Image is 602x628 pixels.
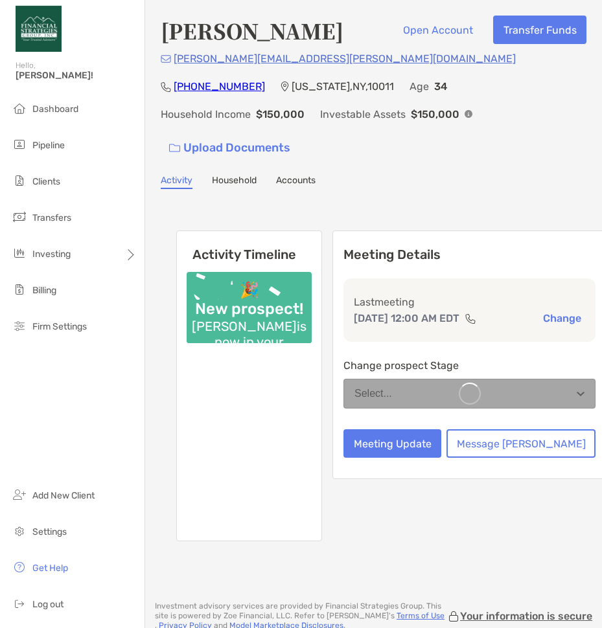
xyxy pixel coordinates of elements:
[32,526,67,537] span: Settings
[12,596,27,611] img: logout icon
[393,16,483,44] button: Open Account
[12,173,27,188] img: clients icon
[161,82,171,92] img: Phone Icon
[343,247,596,263] p: Meeting Details
[174,50,516,67] p: [PERSON_NAME][EMAIL_ADDRESS][PERSON_NAME][DOMAIN_NAME]
[410,78,429,95] p: Age
[465,313,476,324] img: communication type
[161,134,299,162] a: Upload Documents
[281,82,289,92] img: Location Icon
[256,106,305,122] p: $150,000
[411,106,459,122] p: $150,000
[187,319,312,365] div: [PERSON_NAME] is now in your pipeline.
[397,611,445,620] a: Terms of Use
[354,294,585,310] p: Last meeting
[32,176,60,187] span: Clients
[169,144,180,153] img: button icon
[32,140,65,151] span: Pipeline
[32,104,78,115] span: Dashboard
[32,563,68,574] span: Get Help
[12,318,27,333] img: firm-settings icon
[212,175,257,189] a: Household
[343,357,596,374] p: Change prospect Stage
[190,300,308,319] div: New prospect!
[292,78,394,95] p: [US_STATE] , NY , 10011
[12,523,27,539] img: settings icon
[12,100,27,116] img: dashboard icon
[12,487,27,502] img: add_new_client icon
[177,231,321,262] h6: Activity Timeline
[539,311,585,325] button: Change
[32,321,87,332] span: Firm Settings
[161,175,192,189] a: Activity
[235,281,264,300] div: 🎉
[16,5,62,52] img: Zoe Logo
[174,80,265,93] a: [PHONE_NUMBER]
[434,78,447,95] p: 34
[446,429,596,458] button: Message [PERSON_NAME]
[12,559,27,575] img: get-help icon
[32,212,71,223] span: Transfers
[465,110,472,118] img: Info Icon
[12,137,27,152] img: pipeline icon
[493,16,586,44] button: Transfer Funds
[32,599,64,610] span: Log out
[161,55,171,63] img: Email Icon
[161,106,251,122] p: Household Income
[276,175,316,189] a: Accounts
[32,285,56,296] span: Billing
[12,245,27,261] img: investing icon
[12,209,27,225] img: transfers icon
[16,70,137,81] span: [PERSON_NAME]!
[161,16,343,45] h4: [PERSON_NAME]
[320,106,406,122] p: Investable Assets
[12,282,27,297] img: billing icon
[343,429,441,458] button: Meeting Update
[32,249,71,260] span: Investing
[32,490,95,501] span: Add New Client
[460,610,592,622] p: Your information is secure
[354,310,459,326] p: [DATE] 12:00 AM EDT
